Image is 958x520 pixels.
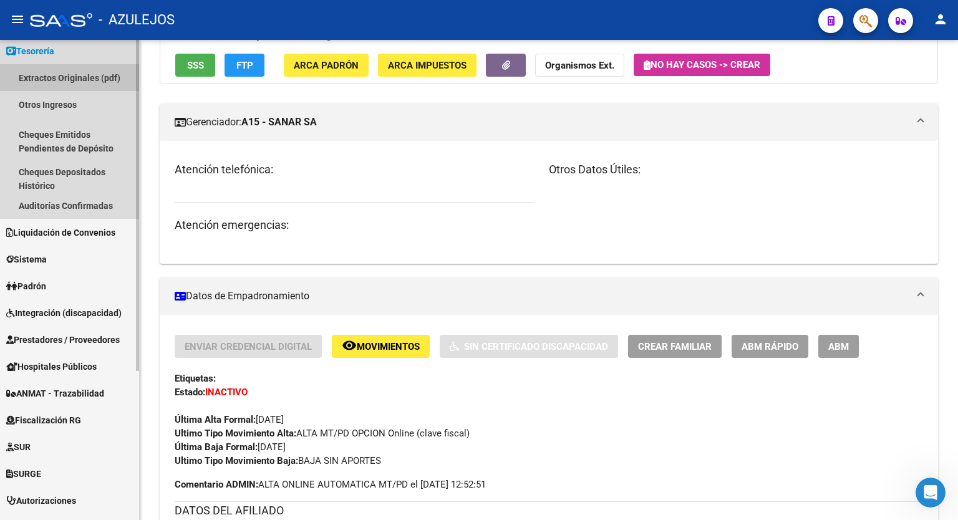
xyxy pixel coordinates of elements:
strong: Última Baja Formal: [175,441,258,453]
button: No hay casos -> Crear [634,54,770,76]
button: Organismos Ext. [535,54,624,77]
span: No hay casos -> Crear [644,59,760,70]
p: Necesitás ayuda? [25,110,225,131]
mat-icon: remove_red_eye [342,338,357,353]
span: SUR [6,440,31,454]
h3: Otros Datos Útiles: [549,161,923,178]
span: SSS [187,60,204,71]
span: Integración (discapacidad) [6,306,122,320]
span: BAJA SIN APORTES [175,455,381,466]
p: Hola! Leo [25,89,225,110]
span: Mensajes [167,420,207,429]
button: Movimientos [332,335,430,358]
button: Sin Certificado Discapacidad [440,335,618,358]
button: ABM [818,335,859,358]
div: Gerenciador:A15 - SANAR SA [160,141,938,264]
div: Envíanos un mensaje [12,147,237,181]
span: Fiscalización RG [6,413,81,427]
strong: Última Alta Formal: [175,414,256,425]
span: Autorizaciones [6,494,76,508]
span: SURGE [6,467,41,481]
iframe: Intercom live chat [916,478,946,508]
span: ARCA Padrón [294,60,359,71]
strong: Etiquetas: [175,373,216,384]
span: Liquidación de Convenios [6,226,115,239]
span: Prestadores / Proveedores [6,333,120,347]
h3: DATOS DEL AFILIADO [175,502,923,519]
span: Sistema [6,253,47,266]
span: ALTA ONLINE AUTOMATICA MT/PD el [DATE] 12:52:51 [175,478,486,491]
span: [DATE] [175,414,284,425]
button: Enviar Credencial Digital [175,335,322,358]
button: SSS [175,54,215,77]
h3: Atención telefónica: [175,161,534,178]
button: Mensajes [125,389,249,439]
span: ARCA Impuestos [388,60,467,71]
strong: A15 - SANAR SA [241,115,317,129]
mat-expansion-panel-header: Gerenciador:A15 - SANAR SA [160,104,938,141]
span: Inicio [49,420,76,429]
strong: Ultimo Tipo Movimiento Alta: [175,428,296,439]
mat-icon: person [933,12,948,27]
mat-icon: menu [10,12,25,27]
div: Envíanos un mensaje [26,157,208,170]
button: ARCA Padrón [284,54,369,77]
span: - AZULEJOS [99,6,175,34]
span: ANMAT - Trazabilidad [6,387,104,400]
strong: Ultimo Tipo Movimiento Baja: [175,455,298,466]
button: Crear Familiar [628,335,722,358]
h3: Atención emergencias: [175,216,534,234]
mat-panel-title: Gerenciador: [175,115,908,129]
span: Crear Familiar [638,341,712,352]
span: FTP [236,60,253,71]
span: Hospitales Públicos [6,360,97,373]
strong: Organismos Ext. [545,60,614,71]
span: Movimientos [357,341,420,352]
button: ARCA Impuestos [378,54,477,77]
button: FTP [225,54,264,77]
strong: Comentario ADMIN: [175,479,258,490]
span: ABM Rápido [742,341,798,352]
span: ABM [828,341,849,352]
mat-expansion-panel-header: Datos de Empadronamiento [160,277,938,315]
span: Padrón [6,279,46,293]
strong: Estado: [175,387,205,398]
span: Enviar Credencial Digital [185,341,312,352]
span: Tesorería [6,44,54,58]
strong: INACTIVO [205,387,248,398]
span: ALTA MT/PD OPCION Online (clave fiscal) [175,428,470,439]
button: ABM Rápido [732,335,808,358]
span: [DATE] [175,441,286,453]
mat-panel-title: Datos de Empadronamiento [175,289,908,303]
span: Sin Certificado Discapacidad [464,341,608,352]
